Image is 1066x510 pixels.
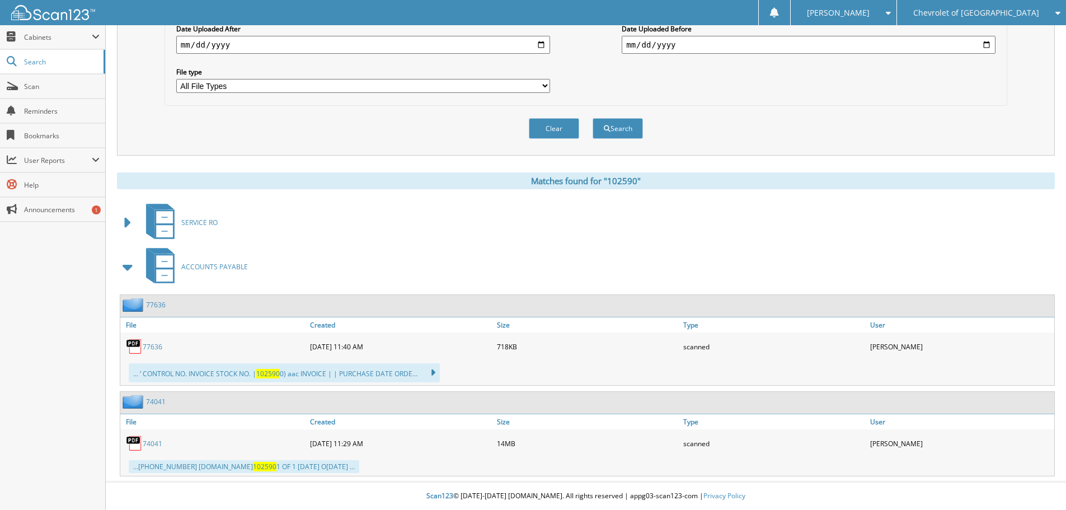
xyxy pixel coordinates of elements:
[494,414,681,429] a: Size
[181,262,248,272] span: ACCOUNTS PAYABLE
[143,342,162,352] a: 77636
[126,338,143,355] img: PDF.png
[139,245,248,289] a: ACCOUNTS PAYABLE
[867,317,1054,333] a: User
[126,435,143,452] img: PDF.png
[143,439,162,448] a: 74041
[680,335,867,358] div: scanned
[307,335,494,358] div: [DATE] 11:40 AM
[24,32,92,42] span: Cabinets
[680,432,867,455] div: scanned
[1010,456,1066,510] iframe: Chat Widget
[307,317,494,333] a: Created
[426,491,453,500] span: Scan123
[703,491,745,500] a: Privacy Policy
[24,156,92,165] span: User Reports
[867,432,1054,455] div: [PERSON_NAME]
[123,395,146,409] img: folder2.png
[176,24,550,34] label: Date Uploaded After
[24,180,100,190] span: Help
[680,317,867,333] a: Type
[622,36,995,54] input: end
[176,36,550,54] input: start
[120,414,307,429] a: File
[24,57,98,67] span: Search
[24,82,100,91] span: Scan
[680,414,867,429] a: Type
[494,335,681,358] div: 718KB
[129,363,440,382] div: ... ’ CONTROL NO. INVOICE STOCK NO. | 0) aac INVOICE | | PURCHASE DATE ORDE...
[11,5,95,20] img: scan123-logo-white.svg
[139,200,218,245] a: SERVICE RO
[146,397,166,406] a: 74041
[307,414,494,429] a: Created
[176,67,550,77] label: File type
[106,483,1066,510] div: © [DATE]-[DATE] [DOMAIN_NAME]. All rights reserved | appg03-scan123-com |
[494,432,681,455] div: 14MB
[146,300,166,310] a: 77636
[129,460,359,473] div: ...[PHONE_NUMBER] [DOMAIN_NAME] 1 OF 1 [DATE] O[DATE] ...
[867,335,1054,358] div: [PERSON_NAME]
[24,205,100,214] span: Announcements
[913,10,1039,16] span: Chevrolet of [GEOGRAPHIC_DATA]
[123,298,146,312] img: folder2.png
[24,131,100,141] span: Bookmarks
[181,218,218,227] span: SERVICE RO
[529,118,579,139] button: Clear
[593,118,643,139] button: Search
[120,317,307,333] a: File
[256,369,280,378] span: 102590
[92,205,101,214] div: 1
[253,462,276,471] span: 102590
[622,24,995,34] label: Date Uploaded Before
[867,414,1054,429] a: User
[807,10,870,16] span: [PERSON_NAME]
[117,172,1055,189] div: Matches found for "102590"
[24,106,100,116] span: Reminders
[307,432,494,455] div: [DATE] 11:29 AM
[494,317,681,333] a: Size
